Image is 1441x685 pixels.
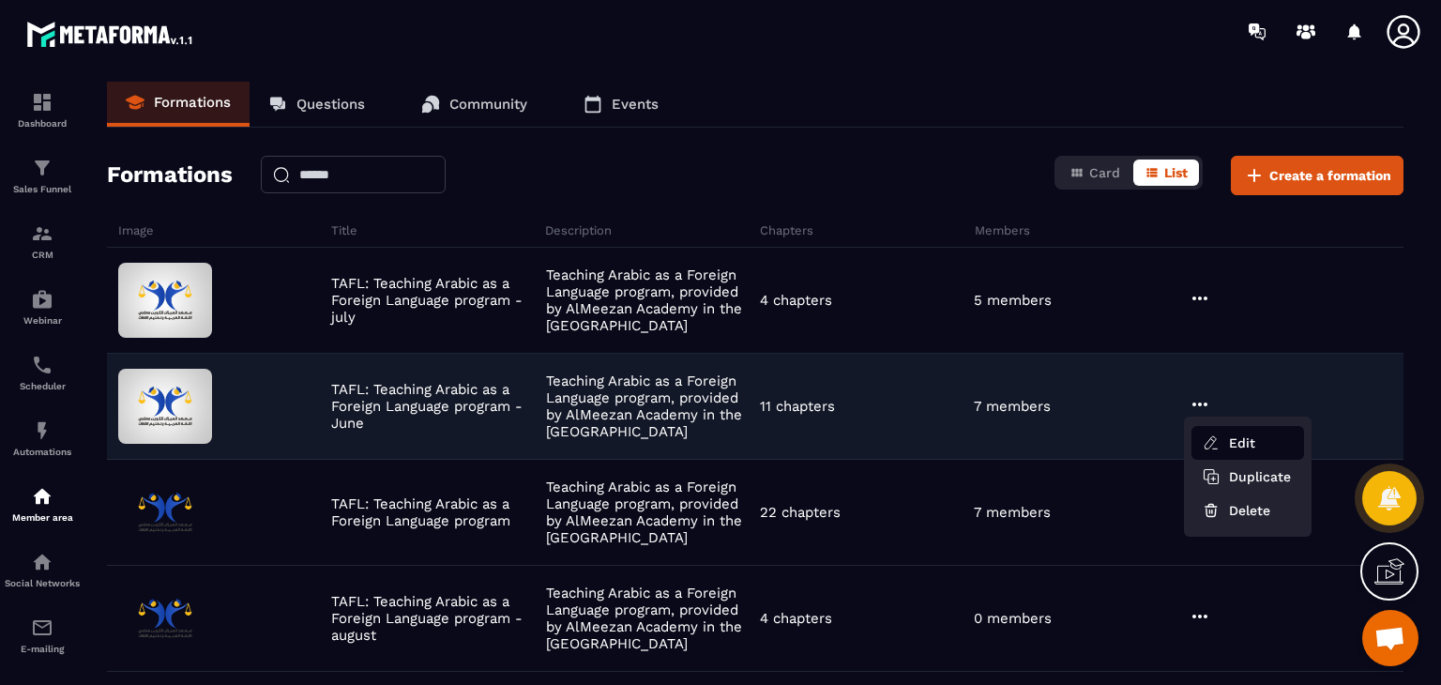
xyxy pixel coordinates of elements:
[974,504,1051,521] p: 7 members
[31,157,53,179] img: formation
[5,578,80,588] p: Social Networks
[154,94,231,111] p: Formations
[31,616,53,639] img: email
[402,82,546,127] a: Community
[5,118,80,129] p: Dashboard
[118,581,212,656] img: formation-background
[546,266,751,334] p: Teaching Arabic as a Foreign Language program, provided by AlMeezan Academy in the [GEOGRAPHIC_DATA]
[31,222,53,245] img: formation
[1133,160,1199,186] button: List
[760,398,835,415] p: 11 chapters
[5,537,80,602] a: social-networksocial-networkSocial Networks
[760,610,832,627] p: 4 chapters
[5,274,80,340] a: automationsautomationsWebinar
[5,340,80,405] a: schedulerschedulerScheduler
[1191,460,1304,494] button: Duplicate
[975,223,1185,237] h6: Members
[5,184,80,194] p: Sales Funnel
[331,381,536,432] p: TAFL: Teaching Arabic as a Foreign Language program - June
[5,77,80,143] a: formationformationDashboard
[118,223,326,237] h6: Image
[107,82,250,127] a: Formations
[5,602,80,668] a: emailemailE-mailing
[31,485,53,508] img: automations
[546,373,751,440] p: Teaching Arabic as a Foreign Language program, provided by AlMeezan Academy in the [GEOGRAPHIC_DATA]
[5,250,80,260] p: CRM
[760,504,841,521] p: 22 chapters
[1231,156,1403,195] button: Create a formation
[545,223,755,237] h6: Description
[296,96,365,113] p: Questions
[1269,166,1391,185] span: Create a formation
[31,551,53,573] img: social-network
[5,471,80,537] a: automationsautomationsMember area
[331,495,536,529] p: TAFL: Teaching Arabic as a Foreign Language program
[1191,426,1304,460] button: Edit
[26,17,195,51] img: logo
[565,82,677,127] a: Events
[449,96,527,113] p: Community
[5,447,80,457] p: Automations
[974,398,1051,415] p: 7 members
[546,585,751,652] p: Teaching Arabic as a Foreign Language program, provided by AlMeezan Academy in the [GEOGRAPHIC_DATA]
[5,381,80,391] p: Scheduler
[331,275,536,326] p: TAFL: Teaching Arabic as a Foreign Language program - july
[118,263,212,338] img: formation-background
[118,369,212,444] img: formation-background
[1191,494,1304,527] button: Delete
[5,208,80,274] a: formationformationCRM
[974,610,1052,627] p: 0 members
[1089,165,1120,180] span: Card
[5,315,80,326] p: Webinar
[250,82,384,127] a: Questions
[118,475,212,550] img: formation-background
[1058,160,1131,186] button: Card
[331,593,536,644] p: TAFL: Teaching Arabic as a Foreign Language program - august
[1164,165,1188,180] span: List
[31,354,53,376] img: scheduler
[5,512,80,523] p: Member area
[1362,610,1418,666] a: Open chat
[760,292,832,309] p: 4 chapters
[612,96,659,113] p: Events
[974,292,1052,309] p: 5 members
[31,91,53,114] img: formation
[31,419,53,442] img: automations
[331,223,541,237] h6: Title
[5,143,80,208] a: formationformationSales Funnel
[107,156,233,195] h2: Formations
[5,405,80,471] a: automationsautomationsAutomations
[760,223,970,237] h6: Chapters
[546,479,751,546] p: Teaching Arabic as a Foreign Language program, provided by AlMeezan Academy in the [GEOGRAPHIC_DATA]
[5,644,80,654] p: E-mailing
[31,288,53,311] img: automations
